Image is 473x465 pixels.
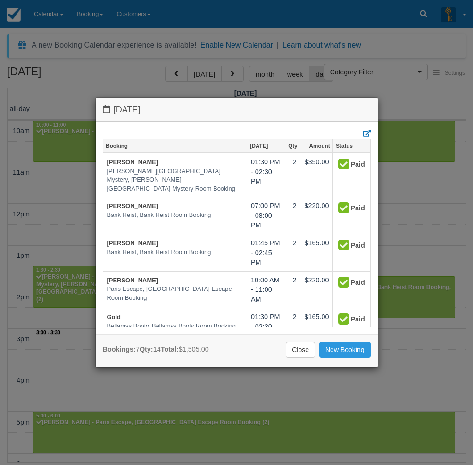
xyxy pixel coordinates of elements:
[107,211,243,220] em: Bank Heist, Bank Heist Room Booking
[300,197,333,234] td: $220.00
[285,197,300,234] td: 2
[161,345,179,353] strong: Total:
[337,275,358,290] div: Paid
[107,202,158,209] a: [PERSON_NAME]
[247,271,285,308] td: 10:00 AM - 11:00 AM
[285,139,300,152] a: Qty
[247,234,285,272] td: 01:45 PM - 02:45 PM
[140,345,153,353] strong: Qty:
[337,238,358,253] div: Paid
[103,139,247,152] a: Booking
[247,197,285,234] td: 07:00 PM - 08:00 PM
[103,345,209,354] div: 7 14 $1,505.00
[107,159,158,166] a: [PERSON_NAME]
[247,139,285,152] a: [DATE]
[337,201,358,216] div: Paid
[103,105,371,115] h4: [DATE]
[300,234,333,272] td: $165.00
[247,153,285,197] td: 01:30 PM - 02:30 PM
[107,285,243,302] em: Paris Escape, [GEOGRAPHIC_DATA] Escape Room Booking
[107,167,243,193] em: [PERSON_NAME][GEOGRAPHIC_DATA] Mystery, [PERSON_NAME][GEOGRAPHIC_DATA] Mystery Room Booking
[107,277,158,284] a: [PERSON_NAME]
[107,248,243,257] em: Bank Heist, Bank Heist Room Booking
[300,139,332,152] a: Amount
[285,153,300,197] td: 2
[107,322,243,331] em: Bellamys Booty, Bellamys Booty Room Booking
[107,240,158,247] a: [PERSON_NAME]
[300,308,333,345] td: $165.00
[300,271,333,308] td: $220.00
[103,345,136,353] strong: Bookings:
[286,342,315,358] a: Close
[285,308,300,345] td: 2
[285,234,300,272] td: 2
[337,157,358,172] div: Paid
[300,153,333,197] td: $350.00
[337,312,358,327] div: Paid
[107,313,121,321] a: Gold
[247,308,285,345] td: 01:30 PM - 02:30 PM
[285,271,300,308] td: 2
[333,139,370,152] a: Status
[319,342,371,358] a: New Booking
